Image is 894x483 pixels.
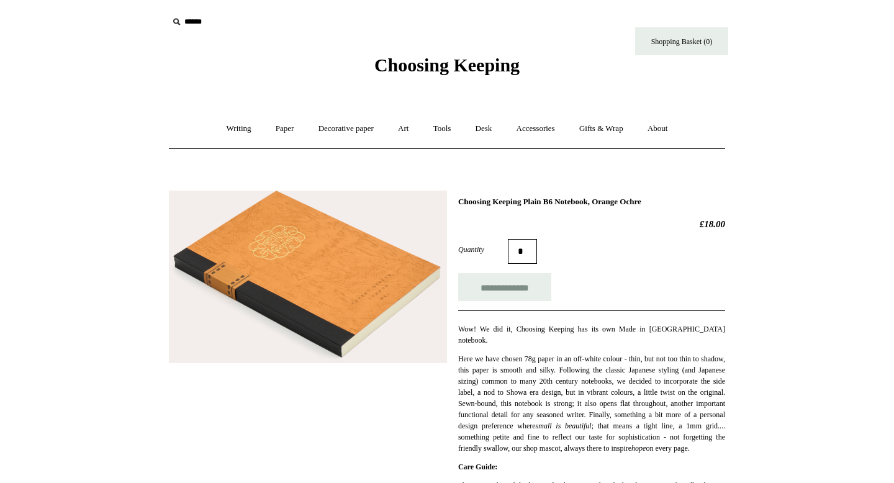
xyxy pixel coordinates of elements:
[458,244,508,255] label: Quantity
[458,323,725,346] p: Wow! We did it, Choosing Keeping has its own Made in [GEOGRAPHIC_DATA] notebook.
[568,112,634,145] a: Gifts & Wrap
[374,55,520,75] span: Choosing Keeping
[458,463,497,471] strong: Care Guide:
[387,112,420,145] a: Art
[215,112,263,145] a: Writing
[464,112,503,145] a: Desk
[307,112,385,145] a: Decorative paper
[536,422,592,430] em: small is beautiful
[631,444,646,453] em: hope
[374,65,520,73] a: Choosing Keeping
[264,112,305,145] a: Paper
[422,112,463,145] a: Tools
[458,353,725,454] p: Here we have chosen 78g paper in an off-white colour - thin, but not too thin to shadow, this pap...
[169,191,447,364] img: Choosing Keeping Plain B6 Notebook, Orange Ochre
[636,112,679,145] a: About
[505,112,566,145] a: Accessories
[458,219,725,230] h2: £18.00
[458,197,725,207] h1: Choosing Keeping Plain B6 Notebook, Orange Ochre
[635,27,728,55] a: Shopping Basket (0)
